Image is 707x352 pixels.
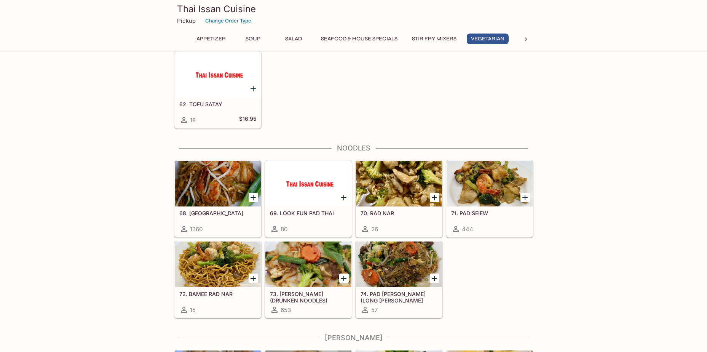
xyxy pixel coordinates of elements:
[276,34,311,44] button: Salad
[451,210,528,216] h5: 71. PAD SEIEW
[175,161,261,206] div: 68. PAD THAI
[249,193,258,202] button: Add 68. PAD THAI
[317,34,402,44] button: Seafood & House Specials
[356,160,442,237] a: 70. RAD NAR26
[371,306,378,314] span: 57
[190,117,196,124] span: 18
[371,226,378,233] span: 26
[270,291,347,303] h5: 73. [PERSON_NAME] (DRUNKEN NOODLES)
[356,241,442,318] a: 74. PAD [PERSON_NAME] (LONG [PERSON_NAME] NOODLE)57
[270,210,347,216] h5: 69. LOOK FUN PAD THAI
[265,241,352,318] a: 73. [PERSON_NAME] (DRUNKEN NOODLES)653
[281,306,291,314] span: 653
[236,34,270,44] button: Soup
[462,226,473,233] span: 444
[192,34,230,44] button: Appetizer
[239,115,256,125] h5: $16.95
[467,34,509,44] button: Vegetarian
[361,291,437,303] h5: 74. PAD [PERSON_NAME] (LONG [PERSON_NAME] NOODLE)
[515,34,549,44] button: Noodles
[179,291,256,297] h5: 72. BAMEE RAD NAR
[446,160,533,237] a: 71. PAD SEIEW444
[447,161,533,206] div: 71. PAD SEIEW
[174,160,261,237] a: 68. [GEOGRAPHIC_DATA]1360
[356,242,442,287] div: 74. PAD WOON SEN (LONG RICE NOODLE)
[179,210,256,216] h5: 68. [GEOGRAPHIC_DATA]
[179,101,256,107] h5: 62. TOFU SATAY
[175,242,261,287] div: 72. BAMEE RAD NAR
[190,226,203,233] span: 1360
[174,241,261,318] a: 72. BAMEE RAD NAR15
[265,161,351,206] div: 69. LOOK FUN PAD THAI
[408,34,461,44] button: Stir Fry Mixers
[249,84,258,93] button: Add 62. TOFU SATAY
[177,17,196,24] p: Pickup
[202,15,255,27] button: Change Order Type
[265,242,351,287] div: 73. KEE MAO (DRUNKEN NOODLES)
[174,144,533,152] h4: Noodles
[174,51,261,128] a: 62. TOFU SATAY18$16.95
[281,226,287,233] span: 80
[249,274,258,283] button: Add 72. BAMEE RAD NAR
[356,161,442,206] div: 70. RAD NAR
[174,334,533,342] h4: [PERSON_NAME]
[361,210,437,216] h5: 70. RAD NAR
[339,193,349,202] button: Add 69. LOOK FUN PAD THAI
[265,160,352,237] a: 69. LOOK FUN PAD THAI80
[339,274,349,283] button: Add 73. KEE MAO (DRUNKEN NOODLES)
[430,193,439,202] button: Add 70. RAD NAR
[190,306,196,314] span: 15
[430,274,439,283] button: Add 74. PAD WOON SEN (LONG RICE NOODLE)
[520,193,530,202] button: Add 71. PAD SEIEW
[175,52,261,98] div: 62. TOFU SATAY
[177,3,530,15] h3: Thai Issan Cuisine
